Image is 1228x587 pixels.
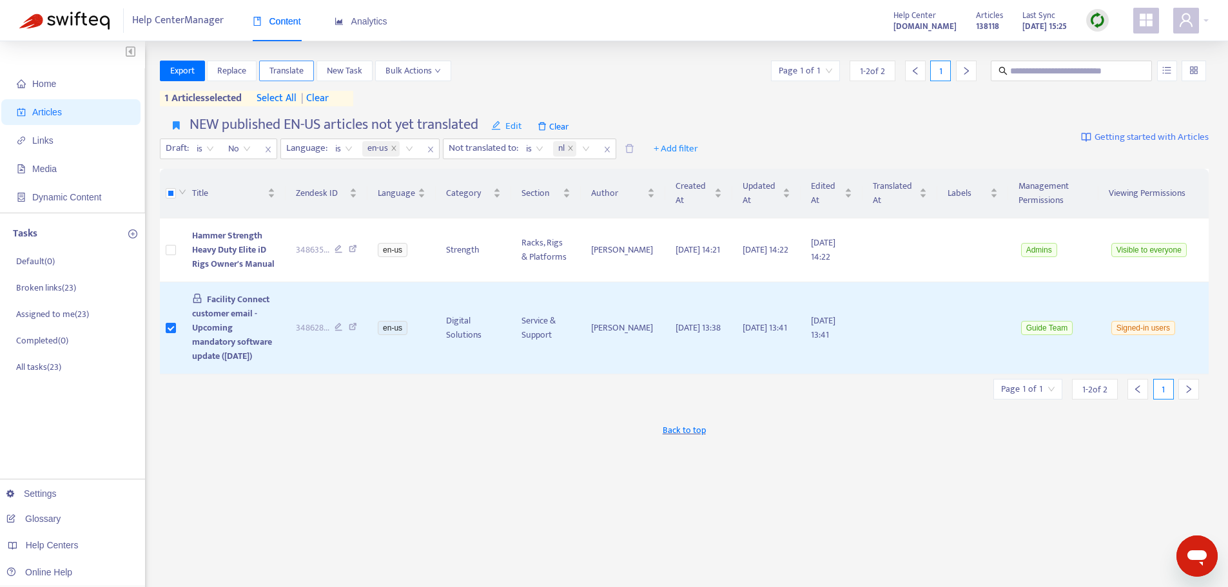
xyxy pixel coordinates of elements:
[16,255,55,268] p: Default ( 0 )
[1178,12,1194,28] span: user
[811,235,835,264] span: [DATE] 14:22
[581,282,665,374] td: [PERSON_NAME]
[893,19,957,34] a: [DOMAIN_NAME]
[801,169,863,218] th: Edited At
[296,243,329,257] span: 348635 ...
[999,66,1008,75] span: search
[269,64,304,78] span: Translate
[17,79,26,88] span: home
[558,141,565,157] span: nl
[179,188,186,196] span: down
[1138,12,1154,28] span: appstore
[511,169,581,218] th: Section
[743,179,781,207] span: Updated At
[170,64,195,78] span: Export
[197,139,214,159] span: is
[317,61,373,81] button: New Task
[676,179,711,207] span: Created At
[676,320,721,335] span: [DATE] 13:38
[446,186,491,200] span: Category
[1157,61,1177,81] button: unordered-list
[375,61,451,81] button: Bulk Actionsdown
[128,229,137,238] span: plus-circle
[16,281,76,294] p: Broken links ( 23 )
[1162,66,1171,75] span: unordered-list
[491,120,501,130] span: edit
[16,307,89,321] p: Assigned to me ( 23 )
[1022,8,1055,23] span: Last Sync
[335,16,387,26] span: Analytics
[391,145,397,153] span: close
[190,116,478,133] h4: NEW published EN-US articles not yet translated
[281,139,329,159] span: Language :
[743,320,787,335] span: [DATE] 13:41
[443,139,520,159] span: Not translated to :
[521,186,560,200] span: Section
[32,164,57,174] span: Media
[743,242,788,257] span: [DATE] 14:22
[436,218,511,282] td: Strength
[1098,169,1209,218] th: Viewing Permissions
[937,169,1008,218] th: Labels
[32,79,56,89] span: Home
[526,139,543,159] span: is
[860,64,885,78] span: 1 - 2 of 2
[976,8,1003,23] span: Articles
[26,540,79,550] span: Help Centers
[260,142,277,157] span: close
[217,64,246,78] span: Replace
[422,142,439,157] span: close
[811,179,842,207] span: Edited At
[1153,379,1174,399] div: 1
[553,141,576,157] span: nl
[17,193,26,202] span: container
[160,61,205,81] button: Export
[511,282,581,374] td: Service & Support
[296,186,347,200] span: Zendesk ID
[286,169,368,218] th: Zendesk ID
[434,68,441,74] span: down
[32,135,54,146] span: Links
[253,16,301,26] span: Content
[335,139,353,159] span: is
[948,186,988,200] span: Labels
[253,17,262,26] span: book
[644,139,708,159] button: + Add filter
[16,360,61,374] p: All tasks ( 23 )
[161,139,191,159] span: Draft :
[663,423,706,437] span: Back to top
[1021,321,1073,335] span: Guide Team
[482,116,532,137] button: editEdit
[599,142,616,157] span: close
[367,141,388,157] span: en-us
[567,145,574,153] span: close
[930,61,951,81] div: 1
[732,169,801,218] th: Updated At
[436,169,511,218] th: Category
[1184,385,1193,394] span: right
[873,179,916,207] span: Translated At
[581,169,665,218] th: Author
[207,61,257,81] button: Replace
[911,66,920,75] span: left
[1021,243,1057,257] span: Admins
[1081,132,1091,142] img: image-link
[538,122,547,131] span: delete
[893,8,936,23] span: Help Center
[296,321,329,335] span: 348628 ...
[13,226,37,242] p: Tasks
[17,108,26,117] span: account-book
[1022,19,1067,34] strong: [DATE] 15:25
[19,12,110,30] img: Swifteq
[335,17,344,26] span: area-chart
[1089,12,1106,28] img: sync.dc5367851b00ba804db3.png
[436,282,511,374] td: Digital Solutions
[16,334,68,347] p: Completed ( 0 )
[1095,130,1209,145] span: Getting started with Articles
[1008,169,1098,218] th: Management Permissions
[378,243,407,257] span: en-us
[1176,535,1218,577] iframe: Button to launch messaging window
[297,91,329,106] span: clear
[192,228,275,271] span: Hammer Strength Heavy Duty Elite iD Rigs Owner's Manual
[6,488,57,499] a: Settings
